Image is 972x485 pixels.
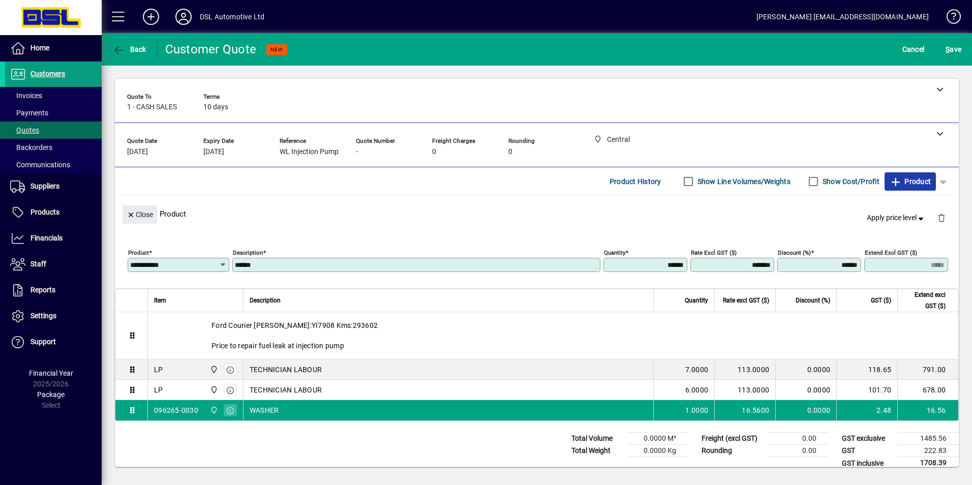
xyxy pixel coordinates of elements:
td: 0.0000 Kg [627,445,688,457]
span: WASHER [250,405,279,415]
span: Close [127,206,153,223]
span: Description [250,295,281,306]
span: Quotes [10,126,39,134]
td: Total Weight [566,445,627,457]
div: 096265-0030 [154,405,198,415]
span: Product History [610,173,661,190]
button: Save [943,40,964,58]
td: 678.00 [897,380,958,400]
span: [DATE] [127,148,148,156]
button: Profile [167,8,200,26]
td: 0.00 [768,433,829,445]
span: Package [37,390,65,399]
app-page-header-button: Delete [929,213,954,222]
div: Product [115,195,959,232]
span: TECHNICIAN LABOUR [250,385,322,395]
td: 1708.39 [898,457,959,470]
td: GST [837,445,898,457]
a: Payments [5,104,102,122]
span: Backorders [10,143,52,151]
div: DSL Automotive Ltd [200,9,264,25]
div: LP [154,385,163,395]
a: Settings [5,304,102,329]
div: 113.0000 [721,385,769,395]
a: Financials [5,226,102,251]
button: Apply price level [863,209,930,227]
span: Financial Year [29,369,73,377]
td: 2.48 [836,400,897,420]
span: Financials [31,234,63,242]
div: Ford Courier [PERSON_NAME]:YI7908 Kms:293602 Price to repair fuel leak at injection pump [148,312,958,359]
span: Back [112,45,146,53]
td: Rounding [696,445,768,457]
span: Discount (%) [796,295,830,306]
mat-label: Discount (%) [778,249,811,256]
div: Customer Quote [165,41,257,57]
td: 1485.56 [898,433,959,445]
span: Products [31,208,59,216]
app-page-header-button: Back [102,40,158,58]
td: 222.83 [898,445,959,457]
mat-label: Product [128,249,149,256]
mat-label: Extend excl GST ($) [865,249,917,256]
td: Total Volume [566,433,627,445]
span: Central [207,364,219,375]
span: Support [31,338,56,346]
span: 7.0000 [685,365,709,375]
span: 1 - CASH SALES [127,103,177,111]
div: 113.0000 [721,365,769,375]
td: Freight (excl GST) [696,433,768,445]
span: 10 days [203,103,228,111]
td: 101.70 [836,380,897,400]
td: 0.0000 M³ [627,433,688,445]
span: [DATE] [203,148,224,156]
span: Extend excl GST ($) [904,289,946,312]
div: LP [154,365,163,375]
span: ave [946,41,961,57]
td: 0.0000 [775,359,836,380]
button: Delete [929,205,954,230]
span: Item [154,295,166,306]
button: Add [135,8,167,26]
mat-label: Description [233,249,263,256]
span: Payments [10,109,48,117]
span: Settings [31,312,56,320]
span: Quantity [685,295,708,306]
button: Back [110,40,149,58]
mat-label: Rate excl GST ($) [691,249,737,256]
div: 16.5600 [721,405,769,415]
a: Support [5,329,102,355]
td: GST exclusive [837,433,898,445]
button: Close [123,205,157,224]
td: 0.0000 [775,380,836,400]
td: 0.00 [768,445,829,457]
span: Apply price level [867,213,926,223]
span: Reports [31,286,55,294]
span: Central [207,405,219,416]
span: Cancel [902,41,925,57]
a: Communications [5,156,102,173]
span: Rate excl GST ($) [723,295,769,306]
span: 0 [508,148,512,156]
td: 118.65 [836,359,897,380]
a: Staff [5,252,102,277]
a: Reports [5,278,102,303]
td: 0.0000 [775,400,836,420]
span: Product [890,173,931,190]
button: Product [885,172,936,191]
label: Show Line Volumes/Weights [695,176,791,187]
span: Suppliers [31,182,59,190]
span: Home [31,44,49,52]
a: Home [5,36,102,61]
mat-label: Quantity [604,249,625,256]
td: 16.56 [897,400,958,420]
span: WL Injection Pump [280,148,339,156]
button: Cancel [900,40,927,58]
app-page-header-button: Close [120,209,160,219]
span: GST ($) [871,295,891,306]
a: Backorders [5,139,102,156]
span: - [356,148,358,156]
span: S [946,45,950,53]
span: Customers [31,70,65,78]
a: Quotes [5,122,102,139]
